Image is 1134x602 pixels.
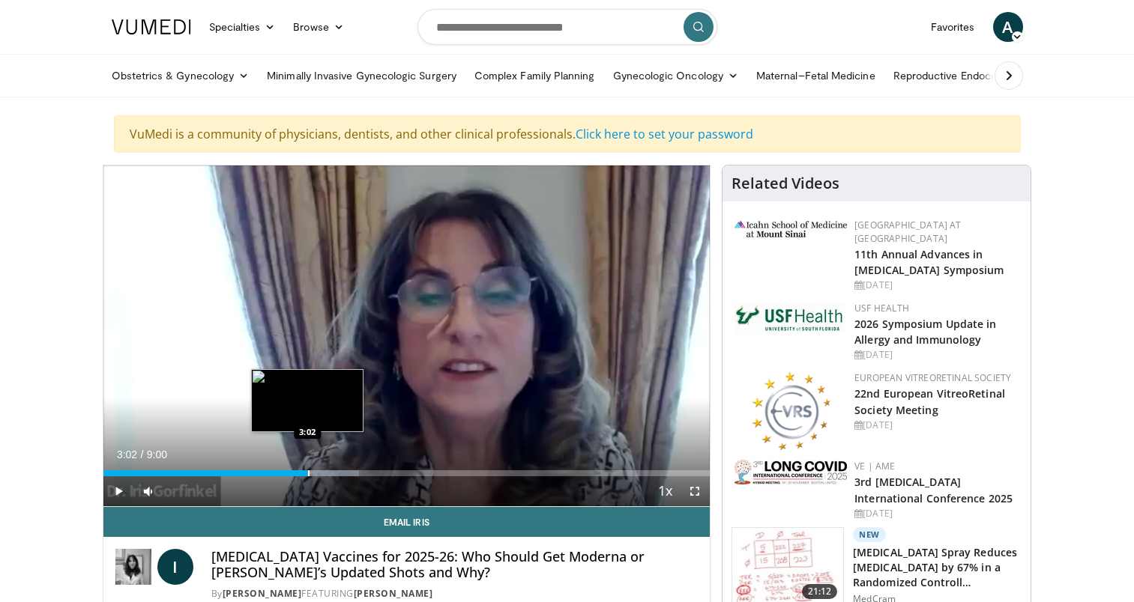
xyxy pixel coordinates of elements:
a: [PERSON_NAME] [223,587,302,600]
img: 3aa743c9-7c3f-4fab-9978-1464b9dbe89c.png.150x105_q85_autocrop_double_scale_upscale_version-0.2.jpg [735,221,847,237]
a: 22nd European VitreoRetinal Society Meeting [854,386,1005,416]
a: VE | AME [854,460,895,472]
a: [GEOGRAPHIC_DATA] at [GEOGRAPHIC_DATA] [854,219,961,245]
a: 2026 Symposium Update in Allergy and Immunology [854,317,996,347]
button: Fullscreen [680,476,710,506]
div: VuMedi is a community of physicians, dentists, and other clinical professionals. [114,115,1021,153]
a: Minimally Invasive Gynecologic Surgery [258,61,465,91]
h3: [MEDICAL_DATA] Spray Reduces [MEDICAL_DATA] by 67% in a Randomized Controll… [853,545,1022,590]
div: [DATE] [854,419,1019,432]
input: Search topics, interventions [417,9,717,45]
span: 21:12 [802,584,838,599]
a: I [157,549,193,585]
img: Dr. Iris Gorfinkel [115,549,151,585]
a: A [993,12,1023,42]
video-js: Video Player [103,165,711,507]
span: 9:00 [147,449,167,460]
a: Obstetrics & Gynecology [103,61,259,91]
button: Mute [133,476,163,506]
a: Favorites [922,12,984,42]
a: [PERSON_NAME] [354,587,433,600]
a: USF Health [854,302,909,314]
span: 3:02 [117,449,137,460]
a: Specialties [200,12,285,42]
img: VuMedi Logo [112,19,191,34]
a: Complex Family Planning [465,61,604,91]
button: Playback Rate [650,476,680,506]
img: image.jpeg [251,369,364,432]
h4: [MEDICAL_DATA] Vaccines for 2025-26: Who Should Get Moderna or [PERSON_NAME]’s Updated Shots and ... [211,549,699,581]
div: Progress Bar [103,470,711,476]
div: [DATE] [854,279,1019,292]
a: Maternal–Fetal Medicine [747,61,884,91]
img: ee0f788f-b72d-444d-91fc-556bb330ec4c.png.150x105_q85_autocrop_double_scale_upscale_version-0.2.png [751,371,830,450]
span: / [141,449,144,460]
a: Click here to set your password [576,126,753,142]
button: Play [103,476,133,506]
h4: Related Videos [732,174,839,192]
a: 11th Annual Advances in [MEDICAL_DATA] Symposium [854,247,1004,277]
a: Email Iris [103,507,711,537]
p: New [853,527,886,542]
a: European VitreoRetinal Society [854,371,1011,384]
img: 6ba8804a-8538-4002-95e7-a8f8012d4a11.png.150x105_q85_autocrop_double_scale_upscale_version-0.2.jpg [735,302,847,335]
div: [DATE] [854,507,1019,520]
div: [DATE] [854,348,1019,362]
div: By FEATURING [211,587,699,601]
a: Gynecologic Oncology [604,61,747,91]
a: 3rd [MEDICAL_DATA] International Conference 2025 [854,475,1013,505]
img: a2792a71-925c-4fc2-b8ef-8d1b21aec2f7.png.150x105_q85_autocrop_double_scale_upscale_version-0.2.jpg [735,460,847,484]
a: Browse [284,12,353,42]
